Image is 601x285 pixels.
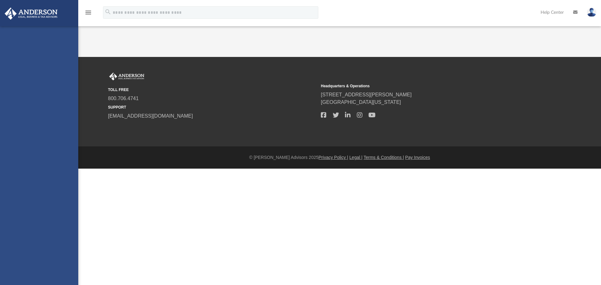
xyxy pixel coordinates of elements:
small: Headquarters & Operations [321,83,529,89]
div: © [PERSON_NAME] Advisors 2025 [78,154,601,161]
i: menu [85,9,92,16]
a: [GEOGRAPHIC_DATA][US_STATE] [321,99,401,105]
a: Pay Invoices [405,155,430,160]
a: [STREET_ADDRESS][PERSON_NAME] [321,92,412,97]
a: Legal | [349,155,362,160]
a: Privacy Policy | [319,155,348,160]
small: SUPPORT [108,104,316,110]
img: User Pic [587,8,596,17]
a: menu [85,12,92,16]
img: Anderson Advisors Platinum Portal [3,8,59,20]
a: Terms & Conditions | [364,155,404,160]
small: TOLL FREE [108,87,316,93]
a: 800.706.4741 [108,96,139,101]
i: search [105,8,111,15]
a: [EMAIL_ADDRESS][DOMAIN_NAME] [108,113,193,119]
img: Anderson Advisors Platinum Portal [108,73,146,81]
